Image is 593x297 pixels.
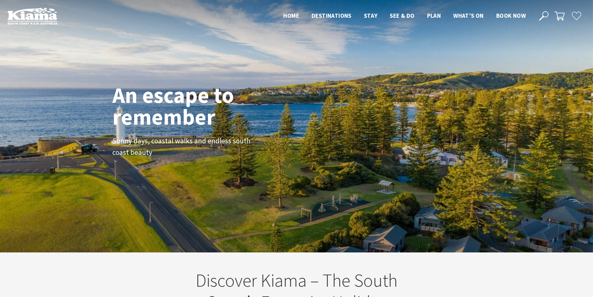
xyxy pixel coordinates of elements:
h1: An escape to remember [112,84,284,128]
img: Kiama Logo [7,7,57,25]
span: Stay [364,12,378,19]
span: Destinations [312,12,351,19]
span: Plan [427,12,441,19]
p: Sunny days, coastal walks and endless south coast beauty [112,135,252,158]
span: What’s On [453,12,484,19]
span: Book now [496,12,526,19]
nav: Main Menu [277,11,532,21]
span: See & Do [390,12,414,19]
span: Home [283,12,299,19]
